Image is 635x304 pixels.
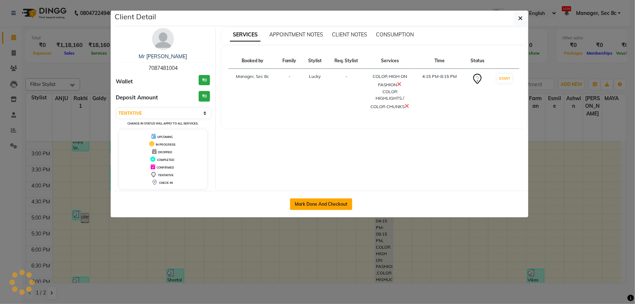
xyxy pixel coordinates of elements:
[376,31,414,38] span: CONSUMPTION
[157,135,173,139] span: UPCOMING
[229,53,277,69] th: Booked by
[369,88,410,110] div: COLOR HIGHLIGHTS / COLOR CHUNKS
[328,53,365,69] th: Req. Stylist
[158,173,174,177] span: TENTATIVE
[199,75,210,86] h3: ₹0
[277,53,302,69] th: Family
[116,94,158,102] span: Deposit Amount
[332,31,367,38] span: CLIENT NOTES
[116,78,133,86] span: Wallet
[230,28,261,42] span: SERVICES
[157,158,174,162] span: COMPLETED
[158,150,172,154] span: DROPPED
[415,53,464,69] th: Time
[464,53,490,69] th: Status
[415,69,464,115] td: 4:15 PM-8:15 PM
[269,31,323,38] span: APPOINTMENT NOTES
[309,74,321,79] span: Lucky
[115,11,156,22] h5: Client Detail
[369,73,410,88] div: COLOR HIGH ON FASHION
[290,198,352,210] button: Mark Done And Checkout
[229,69,277,115] td: Manager, Sec 8c
[277,69,302,115] td: -
[127,122,198,125] small: Change in status will apply to all services.
[302,53,328,69] th: Stylist
[139,53,187,60] a: Mr [PERSON_NAME]
[148,65,178,71] span: 7087481004
[159,181,173,185] span: CHECK-IN
[328,69,365,115] td: -
[365,53,415,69] th: Services
[199,91,210,102] h3: ₹0
[497,74,512,83] button: START
[156,166,174,169] span: CONFIRMED
[152,28,174,50] img: avatar
[156,143,175,146] span: IN PROGRESS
